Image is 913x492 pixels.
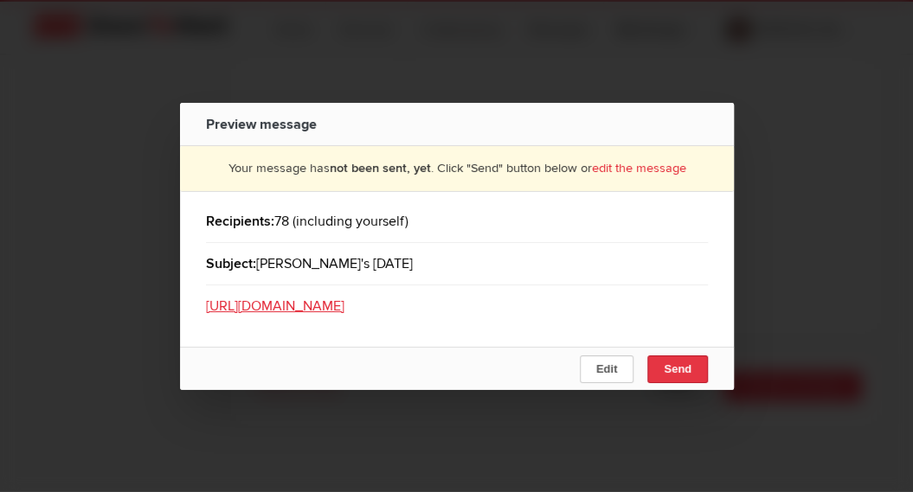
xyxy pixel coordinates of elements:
div: Preview message [206,103,396,146]
div: [PERSON_NAME]'s [DATE] [206,253,708,285]
span: Send [664,362,691,375]
button: Edit [579,355,633,383]
b: Subject: [206,255,256,272]
a: edit the message [591,161,685,176]
b: not been sent, yet [329,161,430,176]
button: Send [647,355,708,383]
span: Edit [595,362,617,375]
b: Recipients: [206,213,274,230]
a: [URL][DOMAIN_NAME] [206,297,344,315]
div: 78 (including yourself) [206,211,708,243]
a: [URL][DOMAIN_NAME] [14,16,152,33]
div: Your message has . Click "Send" button below or [180,146,734,192]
